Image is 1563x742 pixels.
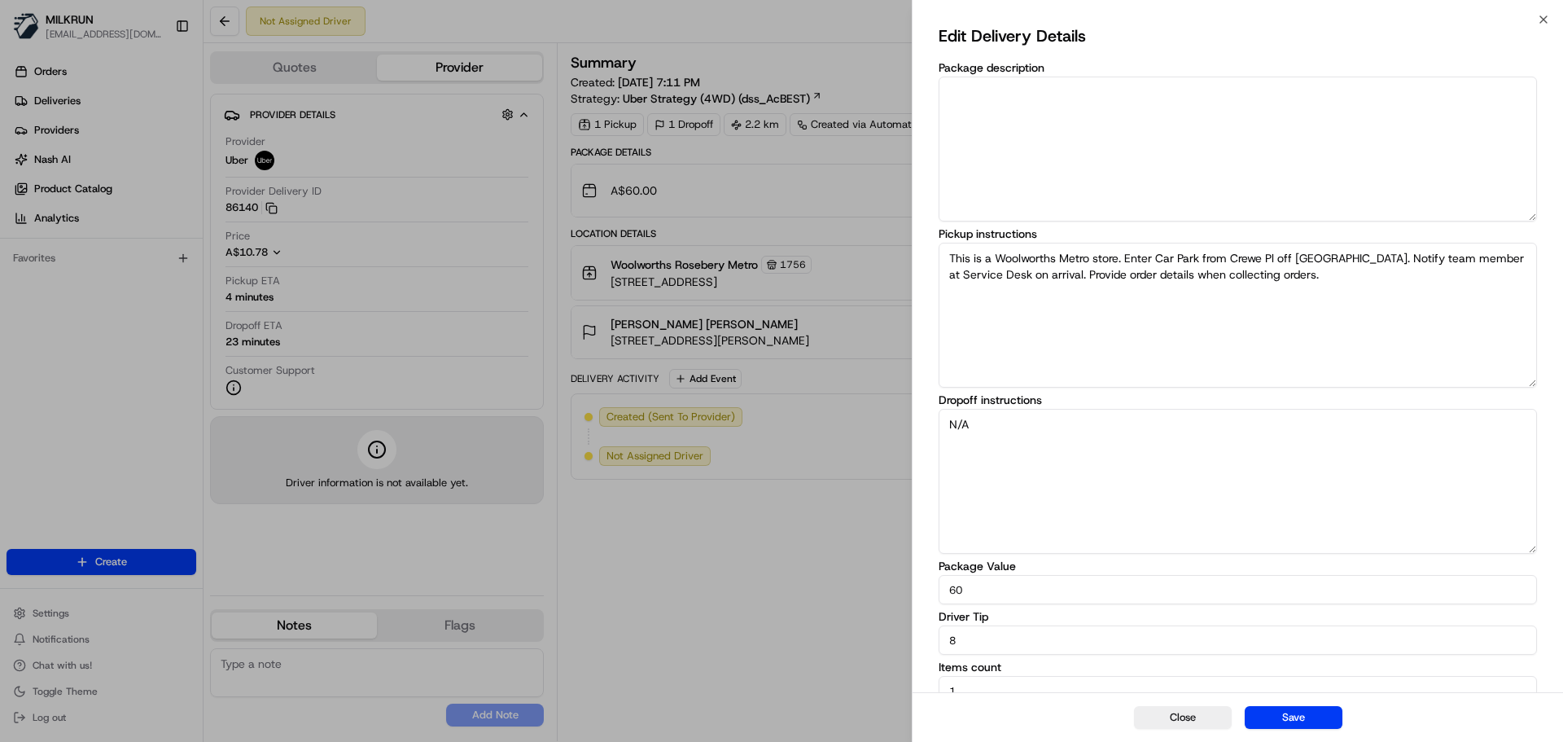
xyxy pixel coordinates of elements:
label: Driver Tip [939,611,1537,622]
label: Package Value [939,560,1537,572]
label: Dropoff instructions [939,394,1537,406]
label: Package description [939,62,1537,73]
input: Enter package value [939,626,1537,655]
input: Enter items count [939,676,1537,705]
textarea: N/A [939,409,1537,554]
label: Items count [939,661,1537,673]
button: Save [1245,706,1342,729]
label: Pickup instructions [939,228,1537,239]
h2: Edit Delivery Details [939,23,1086,49]
textarea: This is a Woolworths Metro store. Enter Car Park from Crewe Pl off [GEOGRAPHIC_DATA]. Notify team... [939,243,1537,388]
button: Close [1134,706,1232,729]
input: Enter package value [939,575,1537,604]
